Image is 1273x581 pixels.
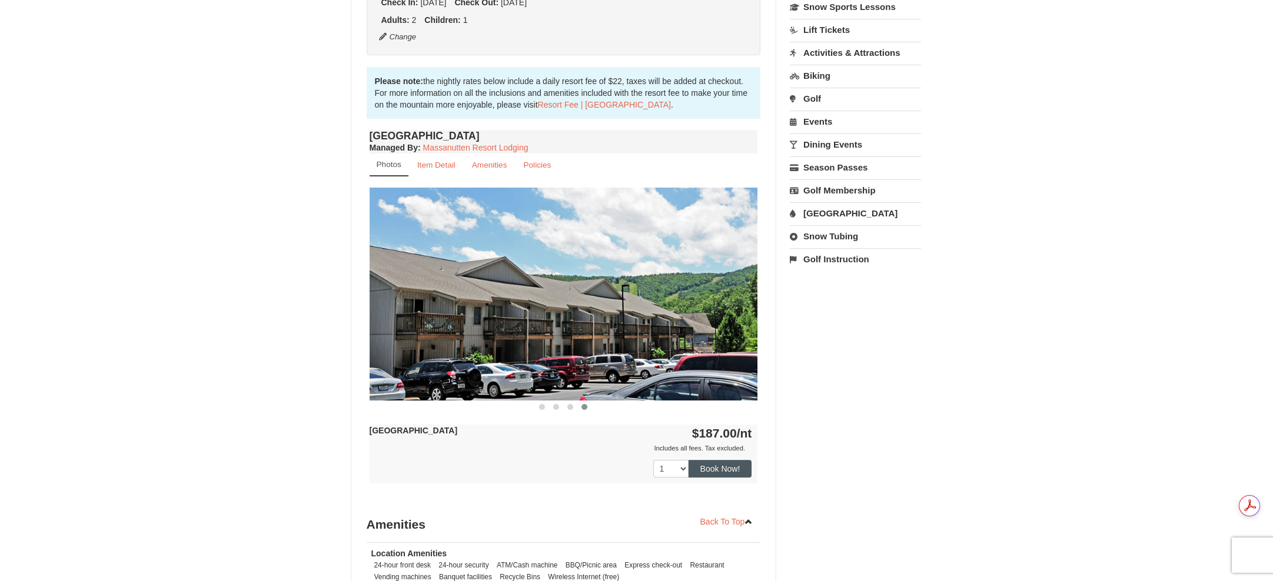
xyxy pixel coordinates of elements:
[692,426,752,440] strong: $187.00
[621,559,685,571] li: Express check-out
[790,111,921,132] a: Events
[424,15,460,25] strong: Children:
[370,188,758,400] img: 18876286-40-c42fb63f.jpg
[371,559,434,571] li: 24-hour front desk
[375,76,423,86] strong: Please note:
[563,559,620,571] li: BBQ/Picnic area
[410,153,463,176] a: Item Detail
[423,143,529,152] a: Massanutten Resort Lodging
[370,426,458,435] strong: [GEOGRAPHIC_DATA]
[790,65,921,86] a: Biking
[790,156,921,178] a: Season Passes
[367,67,761,119] div: the nightly rates below include a daily resort fee of $22, taxes will be added at checkout. For m...
[790,42,921,64] a: Activities & Attractions
[687,559,727,571] li: Restaurant
[417,161,456,169] small: Item Detail
[538,100,671,109] a: Resort Fee | [GEOGRAPHIC_DATA]
[790,202,921,224] a: [GEOGRAPHIC_DATA]
[790,19,921,41] a: Lift Tickets
[381,15,410,25] strong: Adults:
[516,153,559,176] a: Policies
[436,559,491,571] li: 24-hour security
[412,15,417,25] span: 2
[464,153,515,176] a: Amenities
[370,130,758,142] h4: [GEOGRAPHIC_DATA]
[377,160,401,169] small: Photos
[494,559,561,571] li: ATM/Cash machine
[371,549,447,558] strong: Location Amenities
[790,133,921,155] a: Dining Events
[370,153,408,176] a: Photos
[790,88,921,109] a: Golf
[693,513,761,530] a: Back To Top
[737,426,752,440] span: /nt
[370,143,421,152] strong: :
[523,161,551,169] small: Policies
[790,225,921,247] a: Snow Tubing
[463,15,468,25] span: 1
[689,460,752,478] button: Book Now!
[472,161,507,169] small: Amenities
[790,179,921,201] a: Golf Membership
[367,513,761,536] h3: Amenities
[790,248,921,270] a: Golf Instruction
[378,31,417,44] button: Change
[370,143,418,152] span: Managed By
[370,442,752,454] div: Includes all fees. Tax excluded.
